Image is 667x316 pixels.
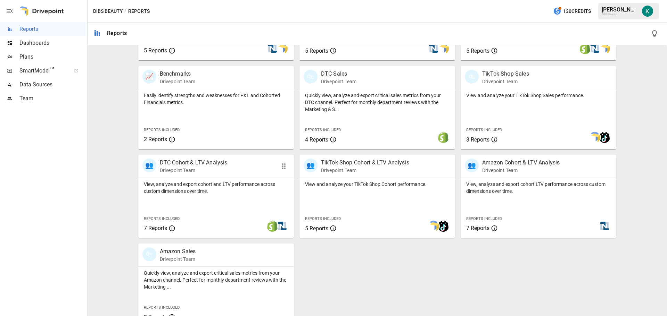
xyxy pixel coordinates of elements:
[305,225,328,232] span: 5 Reports
[589,132,600,143] img: smart model
[602,13,638,16] div: DIBS Beauty
[304,70,318,84] div: 🛍
[144,128,180,132] span: Reports Included
[19,25,86,33] span: Reports
[160,256,196,263] p: Drivepoint Team
[19,80,86,89] span: Data Sources
[144,270,288,290] p: Quickly view, analyze and export critical sales metrics from your Amazon channel. Perfect for mon...
[142,159,156,172] div: 👥
[144,305,180,310] span: Reports Included
[144,181,288,195] p: View, analyze and export cohort and LTV performance across custom dimensions over time.
[638,1,657,21] button: Katherine Rose
[482,78,529,85] p: Drivepoint Team
[466,181,611,195] p: View, analyze and export cohort LTV performance across custom dimensions over time.
[305,48,328,54] span: 5 Reports
[466,136,489,143] span: 3 Reports
[642,6,653,17] img: Katherine Rose
[19,94,86,103] span: Team
[305,128,341,132] span: Reports Included
[599,43,610,54] img: smart model
[50,66,55,74] span: ™
[144,216,180,221] span: Reports Included
[465,70,479,84] div: 🛍
[144,225,167,231] span: 7 Reports
[19,67,66,75] span: SmartModel
[305,216,341,221] span: Reports Included
[19,39,86,47] span: Dashboards
[277,43,288,54] img: smart model
[438,43,449,54] img: smart model
[466,48,489,54] span: 5 Reports
[124,7,127,16] div: /
[482,167,560,174] p: Drivepoint Team
[550,5,594,18] button: 130Credits
[579,43,591,54] img: shopify
[93,7,123,16] button: DIBS Beauty
[142,247,156,261] div: 🛍
[160,70,195,78] p: Benchmarks
[428,43,439,54] img: netsuite
[321,78,356,85] p: Drivepoint Team
[321,159,409,167] p: TikTok Shop Cohort & LTV Analysis
[563,7,591,16] span: 130 Credits
[466,225,489,231] span: 7 Reports
[160,159,228,167] p: DTC Cohort & LTV Analysis
[438,221,449,232] img: tiktok
[428,221,439,232] img: smart model
[160,78,195,85] p: Drivepoint Team
[160,167,228,174] p: Drivepoint Team
[466,216,502,221] span: Reports Included
[160,247,196,256] p: Amazon Sales
[107,30,127,36] div: Reports
[482,70,529,78] p: TikTok Shop Sales
[277,221,288,232] img: netsuite
[466,92,611,99] p: View and analyze your TikTok Shop Sales performance.
[19,53,86,61] span: Plans
[438,132,449,143] img: shopify
[142,70,156,84] div: 📈
[602,6,638,13] div: [PERSON_NAME]
[589,43,600,54] img: netsuite
[465,159,479,172] div: 👥
[321,167,409,174] p: Drivepoint Team
[267,43,278,54] img: netsuite
[144,136,167,143] span: 2 Reports
[304,159,318,172] div: 👥
[599,132,610,143] img: tiktok
[305,181,450,188] p: View and analyze your TikTok Shop Cohort performance.
[482,159,560,167] p: Amazon Cohort & LTV Analysis
[144,47,167,54] span: 5 Reports
[466,128,502,132] span: Reports Included
[321,70,356,78] p: DTC Sales
[267,221,278,232] img: shopify
[599,221,610,232] img: netsuite
[305,92,450,113] p: Quickly view, analyze and export critical sales metrics from your DTC channel. Perfect for monthl...
[305,136,328,143] span: 4 Reports
[144,92,288,106] p: Easily identify strengths and weaknesses for P&L and Cohorted Financials metrics.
